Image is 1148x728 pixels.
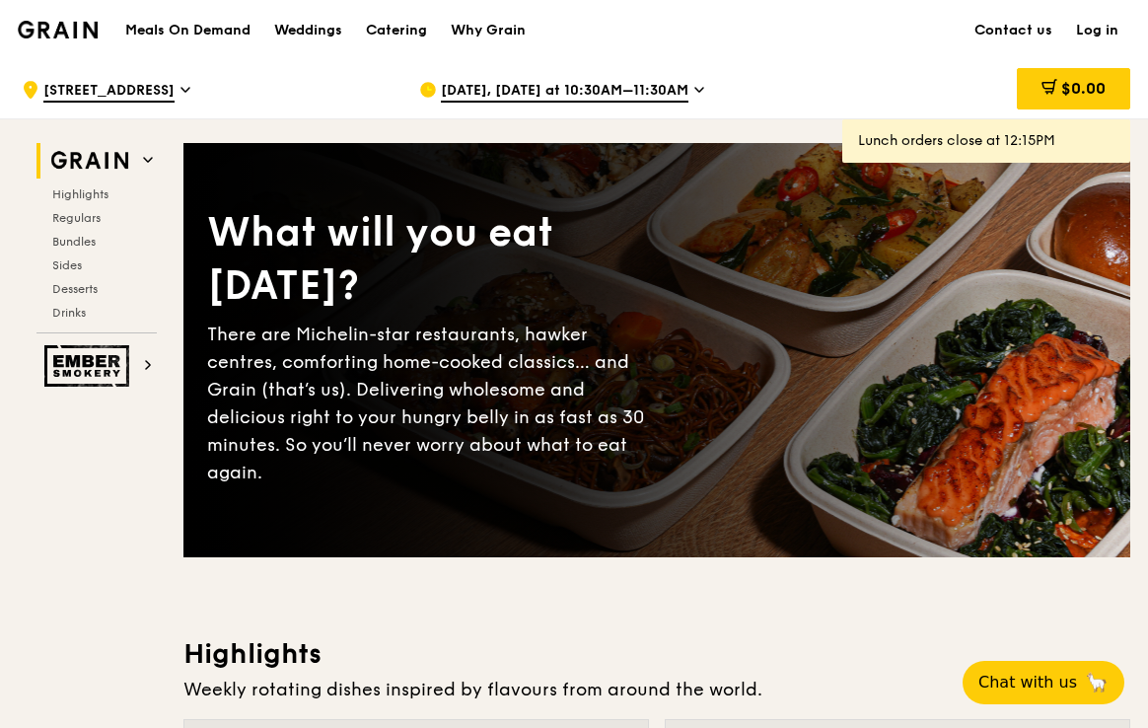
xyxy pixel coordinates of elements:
[439,1,538,60] a: Why Grain
[978,671,1077,694] span: Chat with us
[207,206,657,313] div: What will you eat [DATE]?
[52,306,86,320] span: Drinks
[18,21,98,38] img: Grain
[451,1,526,60] div: Why Grain
[44,143,135,179] img: Grain web logo
[52,211,101,225] span: Regulars
[183,636,1130,672] h3: Highlights
[207,321,657,486] div: There are Michelin-star restaurants, hawker centres, comforting home-cooked classics… and Grain (...
[1064,1,1130,60] a: Log in
[52,282,98,296] span: Desserts
[43,81,175,103] span: [STREET_ADDRESS]
[262,1,354,60] a: Weddings
[441,81,688,103] span: [DATE], [DATE] at 10:30AM–11:30AM
[858,131,1114,151] div: Lunch orders close at 12:15PM
[354,1,439,60] a: Catering
[52,258,82,272] span: Sides
[125,21,251,40] h1: Meals On Demand
[183,676,1130,703] div: Weekly rotating dishes inspired by flavours from around the world.
[963,1,1064,60] a: Contact us
[52,187,108,201] span: Highlights
[1061,79,1106,98] span: $0.00
[274,1,342,60] div: Weddings
[1085,671,1109,694] span: 🦙
[52,235,96,249] span: Bundles
[44,345,135,387] img: Ember Smokery web logo
[963,661,1124,704] button: Chat with us🦙
[366,1,427,60] div: Catering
